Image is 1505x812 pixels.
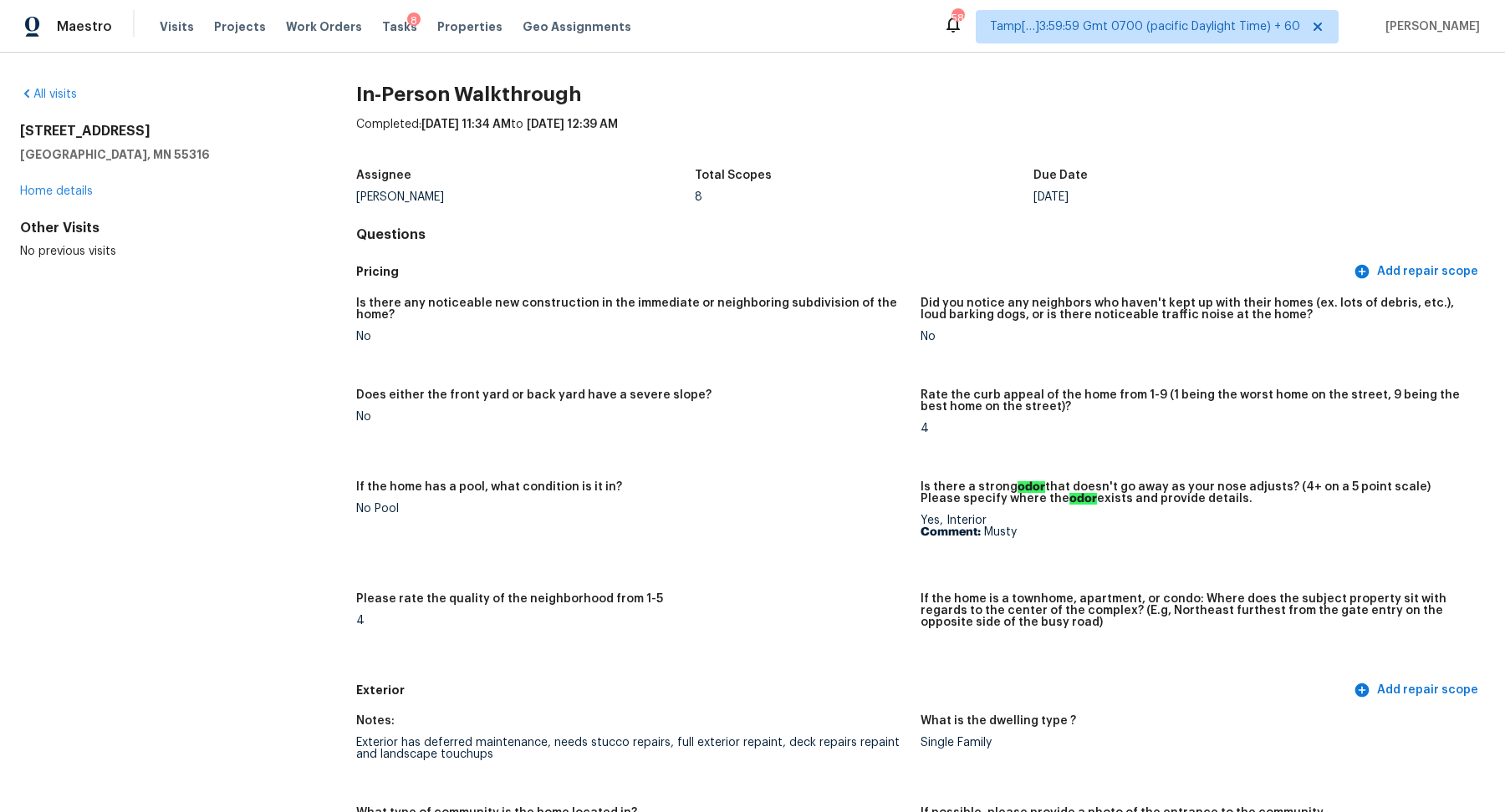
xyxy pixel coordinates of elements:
span: [PERSON_NAME] [1379,18,1480,35]
div: 8 [695,191,1033,203]
div: [PERSON_NAME] [356,191,695,203]
h5: If the home is a townhome, apartment, or condo: Where does the subject property sit with regards ... [921,593,1472,628]
div: No [356,411,907,423]
h5: Exterior [356,682,1350,699]
span: [DATE] 11:34 AM [421,119,511,130]
div: [DATE] [1033,191,1372,203]
div: 583 [951,10,963,27]
span: Work Orders [286,18,362,35]
h5: If the home has a pool, what condition is it in? [356,481,622,493]
span: Geo Assignments [523,18,631,35]
div: Single Family [921,737,1472,749]
span: Add repair scope [1357,261,1478,282]
div: Yes, Interior [921,515,1472,538]
button: Add repair scope [1350,675,1485,706]
span: Tasks [382,21,417,33]
h5: Assignee [356,170,411,181]
b: Comment: [921,526,981,538]
span: Visits [160,18,194,35]
h5: Does either the front yard or back yard have a severe slope? [356,389,712,401]
div: No [356,331,907,343]
h2: In-Person Walkthrough [356,86,1485,103]
span: Maestro [57,18,112,35]
h5: Due Date [1033,170,1088,181]
span: Tamp[…]3:59:59 Gmt 0700 (pacific Daylight Time) + 60 [990,18,1300,35]
span: [DATE] 12:39 AM [527,119,618,130]
a: All visits [20,89,77,100]
h5: Notes: [356,715,395,727]
h5: Rate the curb appeal of the home from 1-9 (1 being the worst home on the street, 9 being the best... [921,389,1472,413]
h5: [GEOGRAPHIC_DATA], MN 55316 [20,146,303,163]
h5: Is there any noticeable new construction in the immediate or neighboring subdivision of the home? [356,297,907,321]
h5: Please rate the quality of the neighborhood from 1-5 [356,593,663,605]
ah_el_jm_1744356538015: odor [1018,481,1045,493]
h5: Pricing [356,263,1350,281]
h5: What is the dwelling type ? [921,715,1076,727]
span: Projects [214,18,266,35]
h4: Questions [356,226,1485,243]
a: Home details [20,185,93,197]
h5: Is there a strong that doesn't go away as your nose adjusts? (4+ on a 5 point scale) Please speci... [921,481,1472,505]
h5: Did you notice any neighbors who haven't kept up with their homes (ex. lots of debris, etc.), lou... [921,297,1472,321]
ah_el_jm_1744356538015: odor [1069,493,1097,505]
span: Properties [437,18,503,35]
div: No [921,331,1472,343]
div: Exterior has deferred maintenance, needs stucco repairs, full exterior repaint, deck repairs repa... [356,737,907,760]
h5: Total Scopes [695,170,772,181]
span: Add repair scope [1357,680,1478,701]
div: Completed: to [356,116,1485,160]
span: No previous visits [20,246,116,257]
div: 4 [356,615,907,627]
div: No Pool [356,503,907,515]
h2: [STREET_ADDRESS] [20,123,303,140]
div: 8 [407,13,421,29]
p: Musty [921,526,1472,538]
button: Add repair scope [1350,256,1485,287]
div: 4 [921,423,1472,434]
div: Other Visits [20,220,303,236]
